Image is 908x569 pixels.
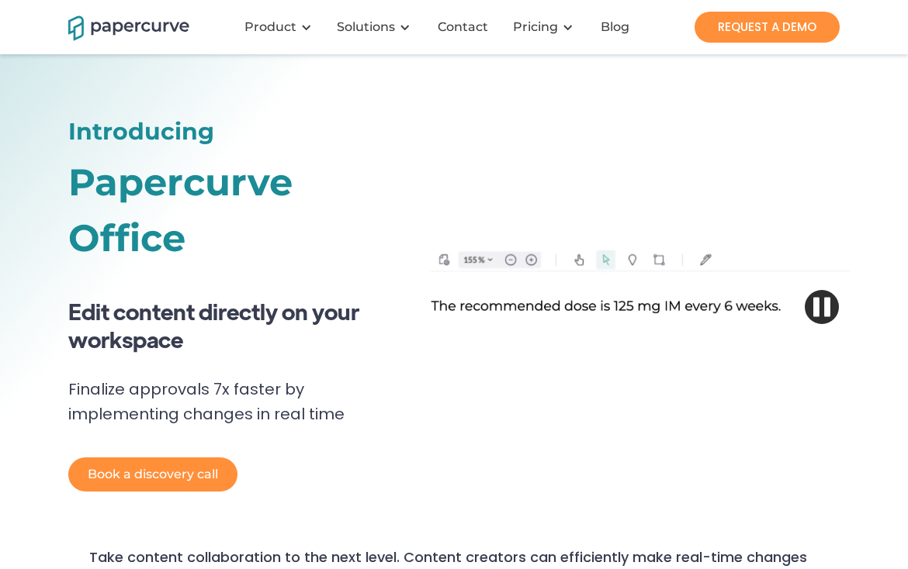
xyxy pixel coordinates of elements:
[244,19,296,35] div: Product
[328,4,426,50] div: Solutions
[68,154,404,266] p: Papercurve Office
[504,4,589,50] div: Pricing
[805,290,839,324] img: Pause video
[337,19,395,35] div: Solutions
[68,116,404,147] p: Introducing
[88,465,218,484] div: Book a discovery call
[68,377,404,434] p: Finalize approvals 7x faster by implementing changes in real time
[695,12,840,43] a: REQUEST A DEMO
[589,19,645,35] a: Blog
[235,4,328,50] div: Product
[513,19,558,35] a: Pricing
[68,13,169,40] a: home
[68,297,404,353] h1: Edit content directly on your workspace
[426,19,504,35] a: Contact
[601,19,629,35] div: Blog
[68,457,237,491] a: Book a discovery call
[438,19,488,35] div: Contact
